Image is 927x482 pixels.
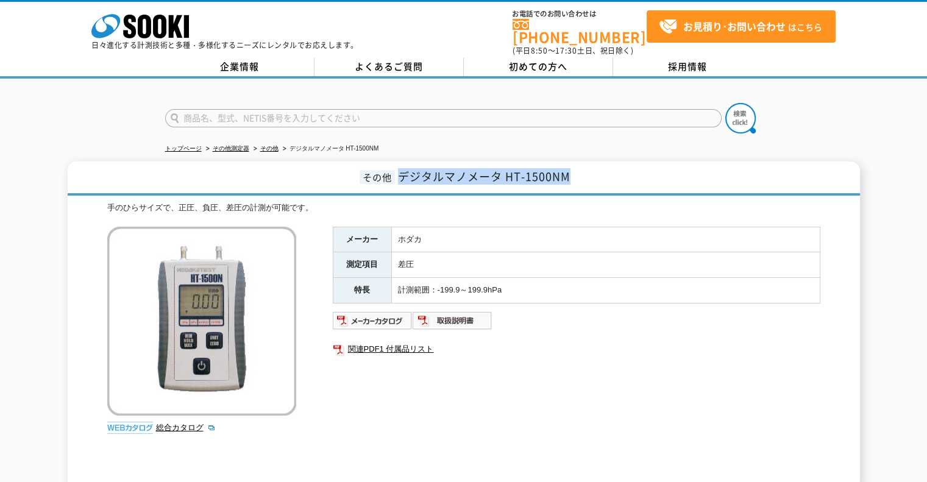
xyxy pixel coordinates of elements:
img: メーカーカタログ [333,311,413,330]
a: よくあるご質問 [314,58,464,76]
span: はこちら [659,18,822,36]
span: 17:30 [555,45,577,56]
td: ホダカ [391,227,820,252]
span: その他 [360,170,395,184]
th: 測定項目 [333,252,391,278]
a: メーカーカタログ [333,319,413,328]
td: 計測範囲：-199.9～199.9hPa [391,278,820,303]
strong: お見積り･お問い合わせ [683,19,786,34]
a: トップページ [165,145,202,152]
a: 初めての方へ [464,58,613,76]
input: 商品名、型式、NETIS番号を入力してください [165,109,722,127]
li: デジタルマノメータ HT-1500NM [280,143,379,155]
img: webカタログ [107,422,153,434]
a: [PHONE_NUMBER] [513,19,647,44]
span: お電話でのお問い合わせは [513,10,647,18]
p: 日々進化する計測技術と多種・多様化するニーズにレンタルでお応えします。 [91,41,358,49]
img: デジタルマノメータ HT-1500NM [107,227,296,416]
img: 取扱説明書 [413,311,492,330]
th: メーカー [333,227,391,252]
a: お見積り･お問い合わせはこちら [647,10,836,43]
a: 関連PDF1 付属品リスト [333,341,820,357]
div: 手のひらサイズで、正圧、負圧、差圧の計測が可能です。 [107,202,820,214]
th: 特長 [333,278,391,303]
a: その他測定器 [213,145,249,152]
a: 総合カタログ [156,423,216,432]
td: 差圧 [391,252,820,278]
span: 初めての方へ [509,60,567,73]
a: 取扱説明書 [413,319,492,328]
a: 採用情報 [613,58,762,76]
a: その他 [260,145,279,152]
a: 企業情報 [165,58,314,76]
img: btn_search.png [725,103,756,133]
span: (平日 ～ 土日、祝日除く) [513,45,633,56]
span: 8:50 [531,45,548,56]
span: デジタルマノメータ HT-1500NM [398,168,570,185]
